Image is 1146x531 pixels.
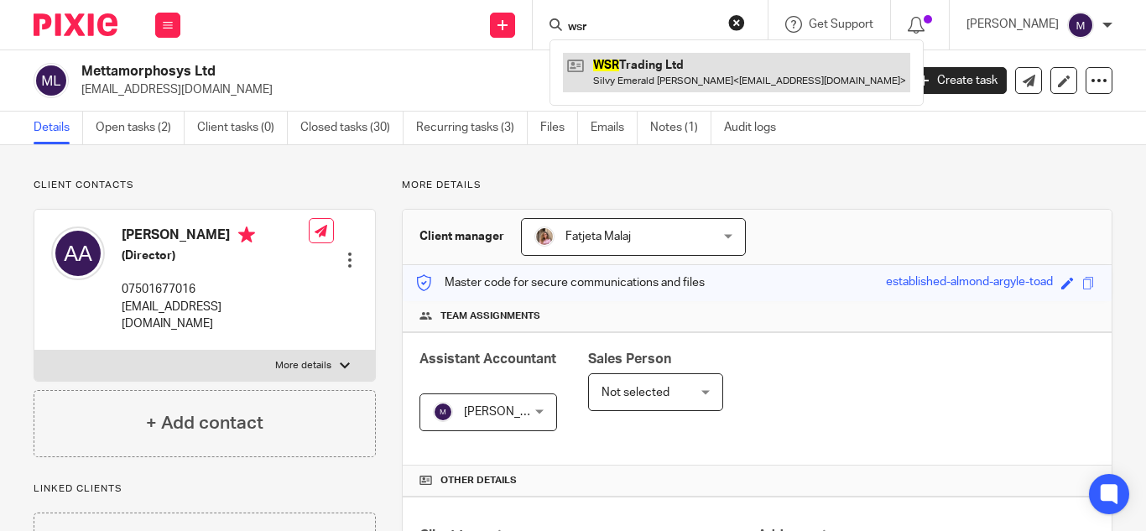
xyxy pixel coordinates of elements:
[591,112,638,144] a: Emails
[146,410,263,436] h4: + Add contact
[966,16,1059,33] p: [PERSON_NAME]
[96,112,185,144] a: Open tasks (2)
[566,20,717,35] input: Search
[602,387,669,398] span: Not selected
[534,226,555,247] img: MicrosoftTeams-image%20(5).png
[51,226,105,280] img: svg%3E
[34,482,376,496] p: Linked clients
[416,112,528,144] a: Recurring tasks (3)
[419,352,556,366] span: Assistant Accountant
[440,310,540,323] span: Team assignments
[419,228,504,245] h3: Client manager
[650,112,711,144] a: Notes (1)
[464,406,556,418] span: [PERSON_NAME]
[909,67,1007,94] a: Create task
[122,247,309,264] h5: (Director)
[34,112,83,144] a: Details
[1067,12,1094,39] img: svg%3E
[81,81,884,98] p: [EMAIL_ADDRESS][DOMAIN_NAME]
[724,112,789,144] a: Audit logs
[440,474,517,487] span: Other details
[402,179,1112,192] p: More details
[588,352,671,366] span: Sales Person
[122,299,309,333] p: [EMAIL_ADDRESS][DOMAIN_NAME]
[34,13,117,36] img: Pixie
[275,359,331,372] p: More details
[433,402,453,422] img: svg%3E
[886,273,1053,293] div: established-almond-argyle-toad
[81,63,724,81] h2: Mettamorphosys Ltd
[34,179,376,192] p: Client contacts
[809,18,873,30] span: Get Support
[122,281,309,298] p: 07501677016
[415,274,705,291] p: Master code for secure communications and files
[34,63,69,98] img: svg%3E
[122,226,309,247] h4: [PERSON_NAME]
[728,14,745,31] button: Clear
[197,112,288,144] a: Client tasks (0)
[238,226,255,243] i: Primary
[565,231,631,242] span: Fatjeta Malaj
[300,112,404,144] a: Closed tasks (30)
[540,112,578,144] a: Files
